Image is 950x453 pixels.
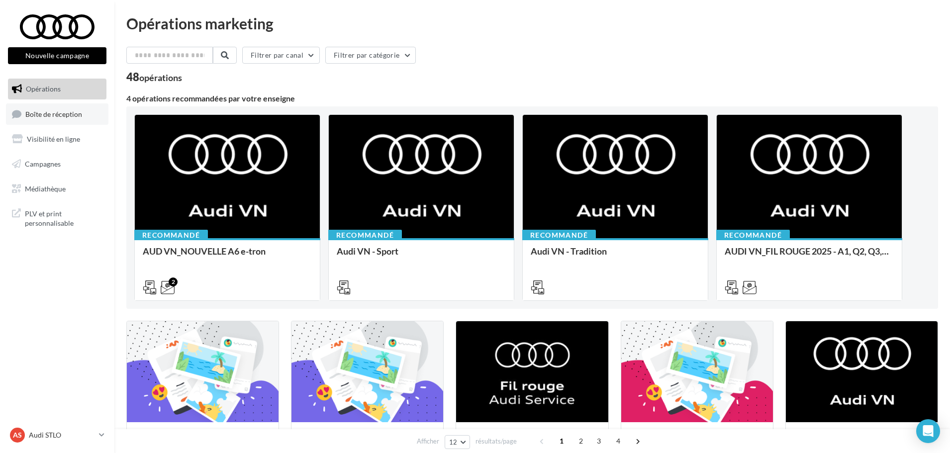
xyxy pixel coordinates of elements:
[169,277,178,286] div: 2
[126,16,938,31] div: Opérations marketing
[8,426,106,445] a: AS Audi STLO
[725,246,894,266] div: AUDI VN_FIL ROUGE 2025 - A1, Q2, Q3, Q5 et Q4 e-tron
[25,184,66,192] span: Médiathèque
[6,203,108,232] a: PLV et print personnalisable
[531,246,700,266] div: Audi VN - Tradition
[610,433,626,449] span: 4
[475,437,517,446] span: résultats/page
[522,230,596,241] div: Recommandé
[328,230,402,241] div: Recommandé
[716,230,790,241] div: Recommandé
[126,72,182,83] div: 48
[573,433,589,449] span: 2
[8,47,106,64] button: Nouvelle campagne
[143,246,312,266] div: AUD VN_NOUVELLE A6 e-tron
[139,73,182,82] div: opérations
[445,435,470,449] button: 12
[6,79,108,99] a: Opérations
[25,160,61,168] span: Campagnes
[242,47,320,64] button: Filtrer par canal
[29,430,95,440] p: Audi STLO
[134,230,208,241] div: Recommandé
[126,94,938,102] div: 4 opérations recommandées par votre enseigne
[554,433,570,449] span: 1
[6,179,108,199] a: Médiathèque
[449,438,458,446] span: 12
[6,154,108,175] a: Campagnes
[27,135,80,143] span: Visibilité en ligne
[25,207,102,228] span: PLV et print personnalisable
[6,103,108,125] a: Boîte de réception
[337,246,506,266] div: Audi VN - Sport
[13,430,22,440] span: AS
[6,129,108,150] a: Visibilité en ligne
[591,433,607,449] span: 3
[325,47,416,64] button: Filtrer par catégorie
[26,85,61,93] span: Opérations
[417,437,439,446] span: Afficher
[916,419,940,443] div: Open Intercom Messenger
[25,109,82,118] span: Boîte de réception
